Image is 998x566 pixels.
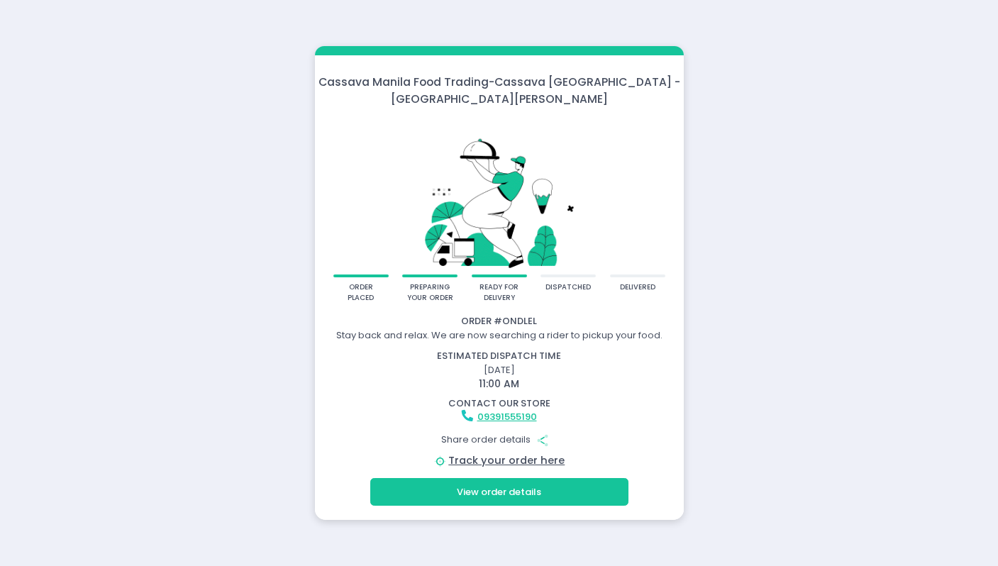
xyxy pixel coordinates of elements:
[317,426,682,453] div: Share order details
[477,410,537,423] a: 09391555190
[317,314,682,328] div: Order # ONDLEL
[476,282,522,303] div: ready for delivery
[317,328,682,343] div: Stay back and relax. We are now searching a rider to pickup your food.
[370,478,628,505] button: View order details
[317,396,682,411] div: contact our store
[479,377,519,391] span: 11:00 AM
[448,453,565,467] a: Track your order here
[308,349,690,392] div: [DATE]
[317,349,682,363] div: estimated dispatch time
[407,282,453,303] div: preparing your order
[338,282,384,303] div: order placed
[315,74,684,107] div: Cassava Manila Food Trading - Cassava [GEOGRAPHIC_DATA] - [GEOGRAPHIC_DATA][PERSON_NAME]
[545,282,591,293] div: dispatched
[333,116,665,274] img: talkie
[620,282,655,293] div: delivered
